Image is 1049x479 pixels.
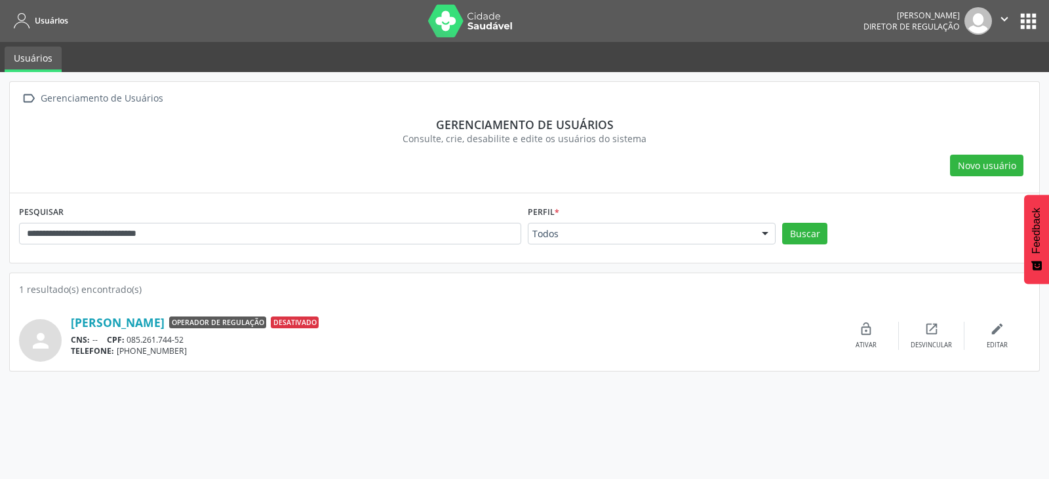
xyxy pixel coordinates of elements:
[964,7,992,35] img: img
[71,315,165,330] a: [PERSON_NAME]
[107,334,125,345] span: CPF:
[5,47,62,72] a: Usuários
[1017,10,1040,33] button: apps
[987,341,1008,350] div: Editar
[992,7,1017,35] button: 
[71,334,833,345] div: -- 085.261.744-52
[71,345,114,356] span: TELEFONE:
[997,12,1012,26] i: 
[924,322,939,336] i: open_in_new
[958,159,1016,172] span: Novo usuário
[71,345,833,356] div: [PHONE_NUMBER]
[71,334,90,345] span: CNS:
[271,316,319,328] span: Desativado
[856,341,877,350] div: Ativar
[863,10,960,21] div: [PERSON_NAME]
[859,322,873,336] i: lock_open
[19,282,1030,296] div: 1 resultado(s) encontrado(s)
[1024,195,1049,284] button: Feedback - Mostrar pesquisa
[950,155,1023,177] button: Novo usuário
[28,132,1021,145] div: Consulte, crie, desabilite e edite os usuários do sistema
[19,89,38,108] i: 
[911,341,952,350] div: Desvincular
[863,21,960,32] span: Diretor de regulação
[19,89,165,108] a:  Gerenciamento de Usuários
[1031,208,1042,254] span: Feedback
[782,223,827,245] button: Buscar
[528,202,559,223] label: Perfil
[28,117,1021,132] div: Gerenciamento de usuários
[169,316,266,328] span: Operador de regulação
[532,227,749,240] span: Todos
[38,89,165,108] div: Gerenciamento de Usuários
[9,10,68,31] a: Usuários
[19,202,64,223] label: PESQUISAR
[29,329,52,353] i: person
[990,322,1004,336] i: edit
[35,15,68,26] span: Usuários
